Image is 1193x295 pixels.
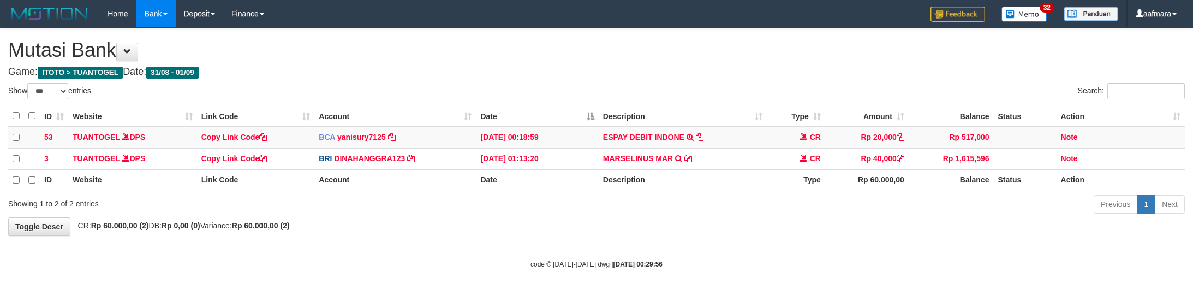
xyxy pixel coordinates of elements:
strong: Rp 60.000,00 (2) [232,221,290,230]
th: Description [599,169,767,191]
a: Copy yanisury7125 to clipboard [388,133,396,141]
th: Website: activate to sort column ascending [68,105,197,127]
td: [DATE] 00:18:59 [476,127,598,149]
a: yanisury7125 [337,133,386,141]
select: Showentries [27,83,68,99]
a: ESPAY DEBIT INDONE [603,133,684,141]
td: [DATE] 01:13:20 [476,148,598,169]
td: DPS [68,127,197,149]
a: Toggle Descr [8,217,70,236]
th: Action [1057,169,1185,191]
a: Copy ESPAY DEBIT INDONE to clipboard [696,133,703,141]
img: Feedback.jpg [930,7,985,22]
img: Button%20Memo.svg [1001,7,1047,22]
img: MOTION_logo.png [8,5,91,22]
a: TUANTOGEL [73,154,120,163]
th: Amount: activate to sort column ascending [825,105,909,127]
th: Link Code [197,169,315,191]
th: Type [767,169,825,191]
a: 1 [1137,195,1155,214]
label: Show entries [8,83,91,99]
th: Date [476,169,598,191]
span: 53 [44,133,53,141]
th: Description: activate to sort column ascending [599,105,767,127]
td: Rp 20,000 [825,127,909,149]
h4: Game: Date: [8,67,1185,78]
a: Copy Link Code [201,133,267,141]
a: Next [1155,195,1185,214]
strong: Rp 0,00 (0) [162,221,200,230]
span: BRI [319,154,332,163]
a: Copy Rp 20,000 to clipboard [897,133,904,141]
span: ITOTO > TUANTOGEL [38,67,123,79]
a: TUANTOGEL [73,133,120,141]
a: DINAHANGGRA123 [334,154,405,163]
span: 3 [44,154,49,163]
th: Balance [909,169,994,191]
th: Account: activate to sort column ascending [314,105,476,127]
a: Copy DINAHANGGRA123 to clipboard [407,154,415,163]
th: Date: activate to sort column descending [476,105,598,127]
label: Search: [1078,83,1185,99]
span: 31/08 - 01/09 [146,67,199,79]
th: Type: activate to sort column ascending [767,105,825,127]
strong: [DATE] 00:29:56 [613,261,663,268]
th: Action: activate to sort column ascending [1057,105,1185,127]
th: Account [314,169,476,191]
a: Previous [1094,195,1137,214]
td: Rp 40,000 [825,148,909,169]
a: Note [1061,133,1078,141]
span: CR [810,133,821,141]
span: CR [810,154,821,163]
img: panduan.png [1064,7,1118,21]
th: Status [994,169,1057,191]
td: DPS [68,148,197,169]
th: Status [994,105,1057,127]
span: CR: DB: Variance: [73,221,290,230]
th: Website [68,169,197,191]
a: Copy MARSELINUS MAR to clipboard [684,154,692,163]
div: Showing 1 to 2 of 2 entries [8,194,489,209]
h1: Mutasi Bank [8,39,1185,61]
span: BCA [319,133,335,141]
th: Rp 60.000,00 [825,169,909,191]
a: Copy Link Code [201,154,267,163]
a: MARSELINUS MAR [603,154,673,163]
a: Note [1061,154,1078,163]
input: Search: [1107,83,1185,99]
th: Link Code: activate to sort column ascending [197,105,315,127]
span: 32 [1040,3,1054,13]
small: code © [DATE]-[DATE] dwg | [530,261,663,268]
th: ID: activate to sort column ascending [40,105,68,127]
th: Balance [909,105,994,127]
strong: Rp 60.000,00 (2) [91,221,149,230]
a: Copy Rp 40,000 to clipboard [897,154,904,163]
td: Rp 517,000 [909,127,994,149]
th: ID [40,169,68,191]
td: Rp 1,615,596 [909,148,994,169]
